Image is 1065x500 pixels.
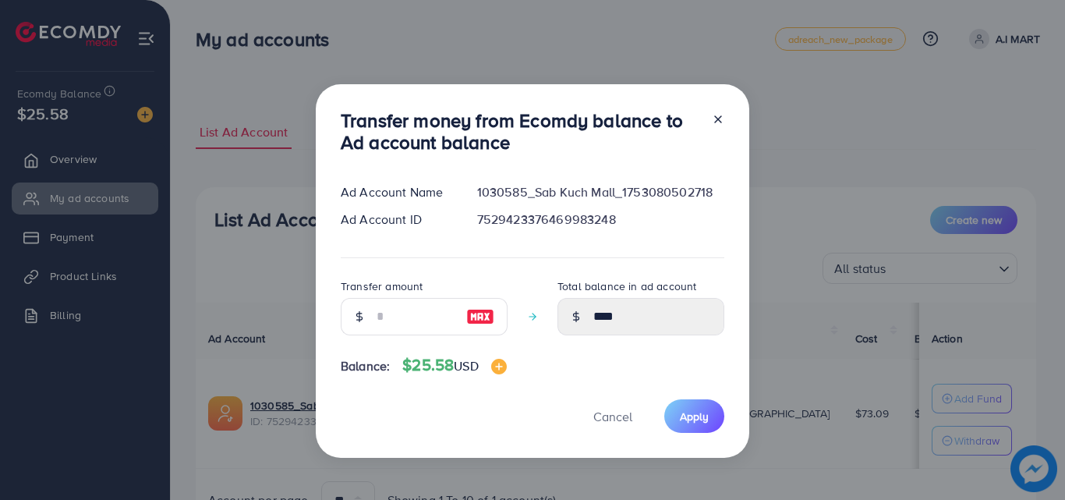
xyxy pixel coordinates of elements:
[466,307,494,326] img: image
[680,409,709,424] span: Apply
[341,109,699,154] h3: Transfer money from Ecomdy balance to Ad account balance
[574,399,652,433] button: Cancel
[465,211,737,229] div: 7529423376469983248
[341,357,390,375] span: Balance:
[664,399,724,433] button: Apply
[491,359,507,374] img: image
[465,183,737,201] div: 1030585_Sab Kuch Mall_1753080502718
[328,211,465,229] div: Ad Account ID
[341,278,423,294] label: Transfer amount
[402,356,506,375] h4: $25.58
[557,278,696,294] label: Total balance in ad account
[328,183,465,201] div: Ad Account Name
[593,408,632,425] span: Cancel
[454,357,478,374] span: USD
